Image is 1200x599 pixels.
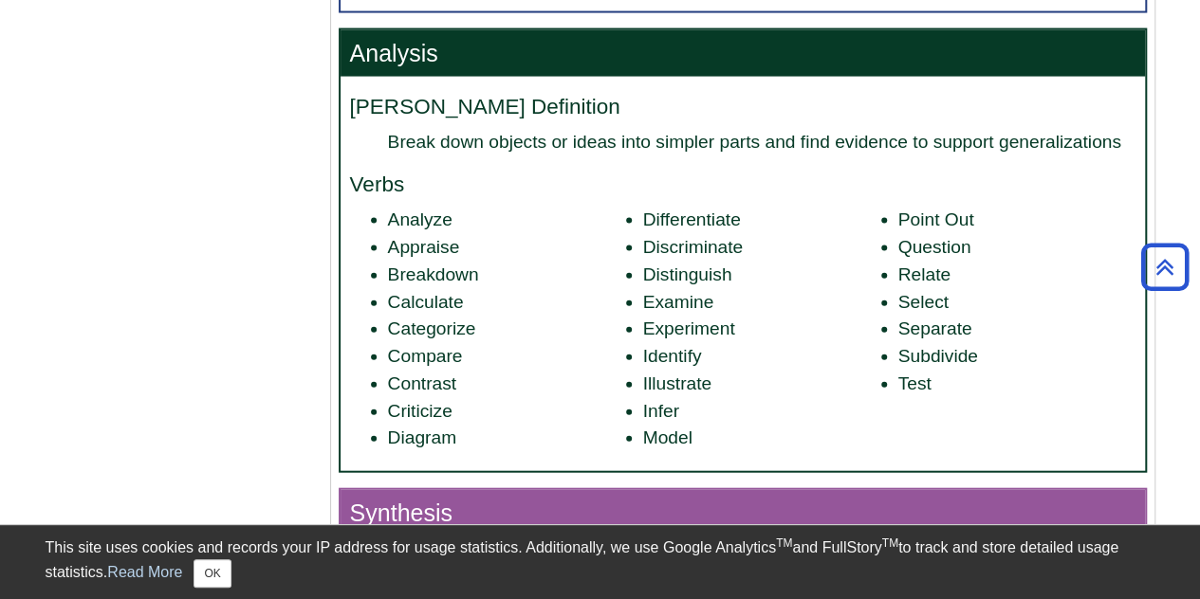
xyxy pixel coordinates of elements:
[898,289,1135,317] li: Select
[388,371,625,398] li: Contrast
[194,559,231,588] button: Close
[882,536,898,550] sup: TM
[388,398,625,426] li: Criticize
[388,289,625,317] li: Calculate
[776,536,792,550] sup: TM
[107,564,182,580] a: Read More
[388,234,625,262] li: Appraise
[643,425,880,452] li: Model
[643,371,880,398] li: Illustrate
[643,234,880,262] li: Discriminate
[643,343,880,371] li: Identify
[898,343,1135,371] li: Subdivide
[388,316,625,343] li: Categorize
[898,262,1135,289] li: Relate
[46,536,1155,588] div: This site uses cookies and records your IP address for usage statistics. Additionally, we use Goo...
[898,234,1135,262] li: Question
[388,425,625,452] li: Diagram
[643,316,880,343] li: Experiment
[350,173,1135,197] h4: Verbs
[898,371,1135,398] li: Test
[643,398,880,426] li: Infer
[898,316,1135,343] li: Separate
[341,490,1145,536] h3: Synthesis
[1135,254,1195,280] a: Back to Top
[341,30,1145,77] h3: Analysis
[643,207,880,234] li: Differentiate
[643,262,880,289] li: Distinguish
[643,289,880,317] li: Examine
[350,96,1135,119] h4: [PERSON_NAME] Definition
[388,207,625,234] li: Analyze
[388,343,625,371] li: Compare
[388,262,625,289] li: Breakdown
[898,207,1135,234] li: Point Out
[388,129,1135,154] dd: Break down objects or ideas into simpler parts and find evidence to support generalizations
